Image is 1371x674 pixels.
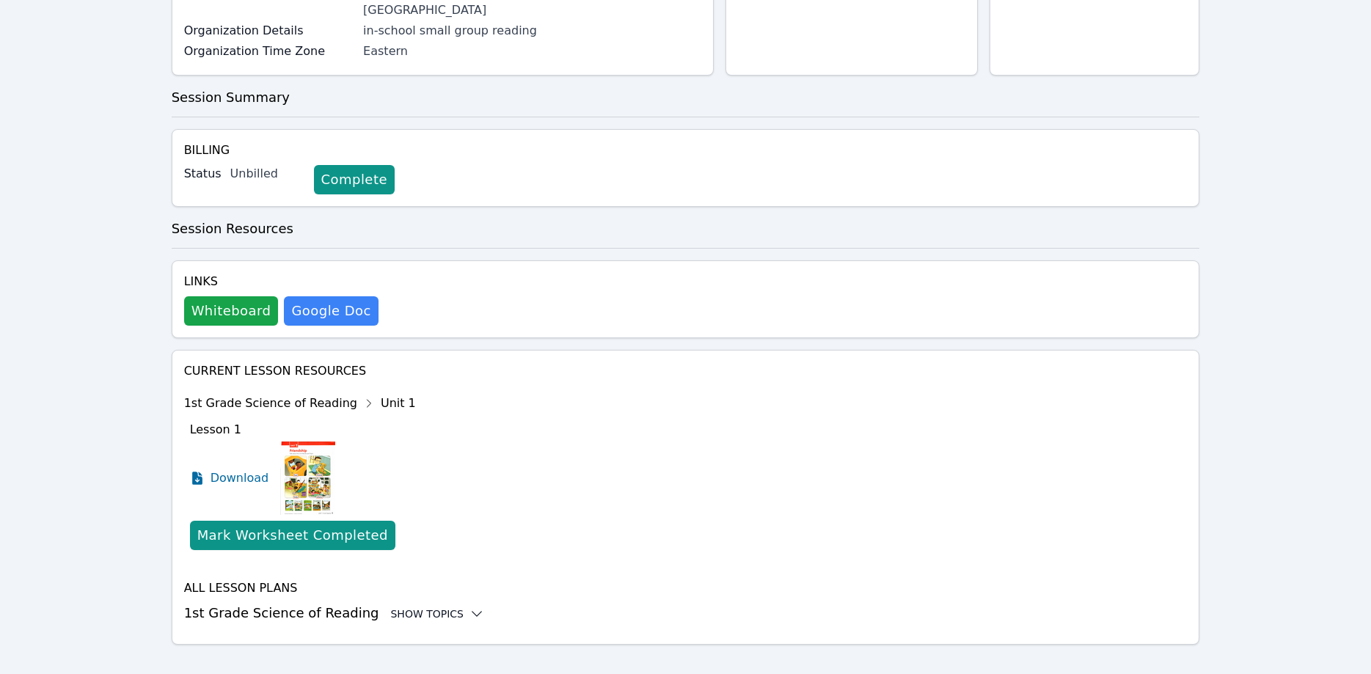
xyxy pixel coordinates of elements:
button: Show Topics [390,607,484,621]
div: 1st Grade Science of Reading Unit 1 [184,392,416,415]
div: in-school small group reading [363,22,701,40]
a: Download [190,442,269,515]
label: Organization Details [184,22,354,40]
h4: All Lesson Plans [184,579,1188,597]
h4: Links [184,273,379,290]
button: Whiteboard [184,296,279,326]
div: Unbilled [230,165,302,183]
a: Complete [314,165,395,194]
span: Download [211,469,269,487]
div: Mark Worksheet Completed [197,525,388,546]
h4: Current Lesson Resources [184,362,1188,380]
div: Eastern [363,43,701,60]
a: Google Doc [284,296,378,326]
button: Mark Worksheet Completed [190,521,395,550]
h3: Session Resources [172,219,1200,239]
h3: Session Summary [172,87,1200,108]
img: Lesson 1 [280,442,335,515]
h3: 1st Grade Science of Reading [184,603,1188,623]
label: Status [184,165,222,183]
label: Organization Time Zone [184,43,354,60]
span: Lesson 1 [190,422,241,436]
h4: Billing [184,142,1188,159]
